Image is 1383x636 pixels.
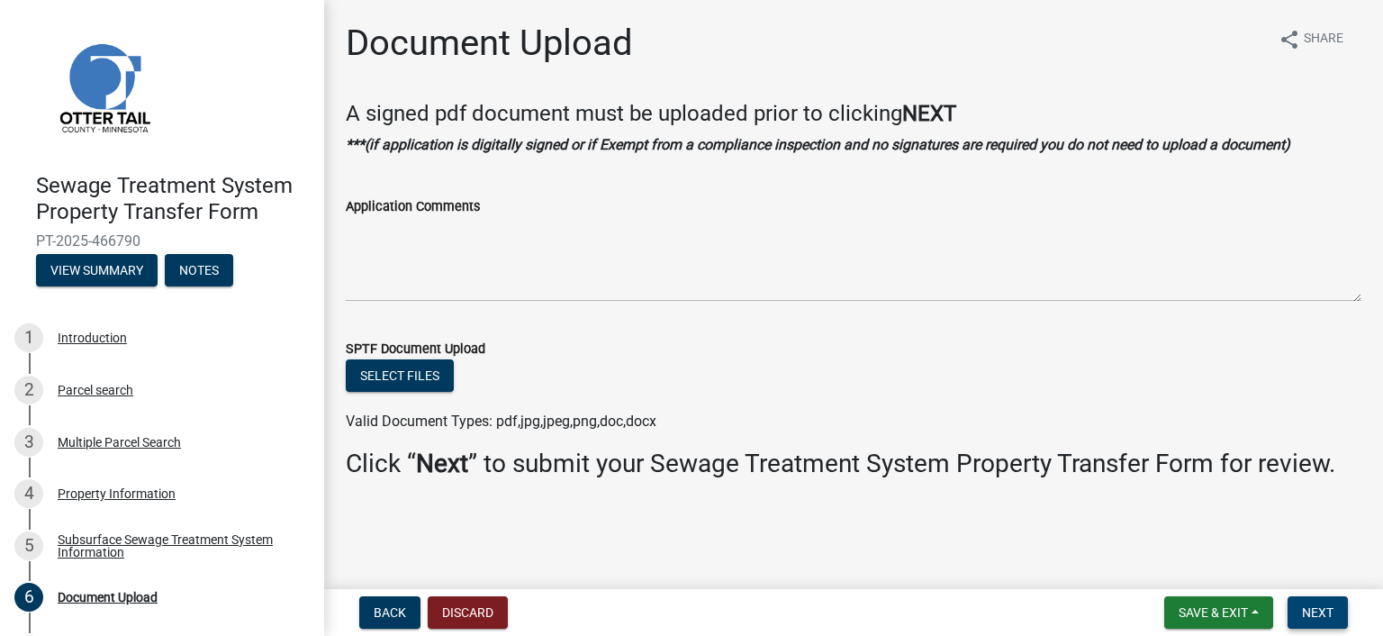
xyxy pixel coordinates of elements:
[346,136,1290,153] strong: ***(if application is digitally signed or if Exempt from a compliance inspection and no signature...
[346,449,1361,479] h3: Click “ ” to submit your Sewage Treatment System Property Transfer Form for review.
[165,254,233,286] button: Notes
[58,332,127,344] div: Introduction
[58,487,176,500] div: Property Information
[36,264,158,278] wm-modal-confirm: Summary
[1164,596,1273,629] button: Save & Exit
[58,436,181,449] div: Multiple Parcel Search
[1279,29,1300,50] i: share
[36,173,310,225] h4: Sewage Treatment System Property Transfer Form
[902,101,956,126] strong: NEXT
[346,201,480,214] label: Application Comments
[346,22,633,65] h1: Document Upload
[36,254,158,286] button: View Summary
[346,413,656,430] span: Valid Document Types: pdf,jpg,jpeg,png,doc,docx
[14,323,43,352] div: 1
[359,596,420,629] button: Back
[14,428,43,457] div: 3
[1302,605,1333,620] span: Next
[1264,22,1358,57] button: shareShare
[58,591,158,604] div: Document Upload
[346,101,1361,127] h4: A signed pdf document must be uploaded prior to clicking
[374,605,406,620] span: Back
[36,232,288,250] span: PT-2025-466790
[1179,605,1248,620] span: Save & Exit
[14,479,43,508] div: 4
[346,343,485,356] label: SPTF Document Upload
[58,533,295,559] div: Subsurface Sewage Treatment System Information
[36,19,171,154] img: Otter Tail County, Minnesota
[14,583,43,612] div: 6
[165,264,233,278] wm-modal-confirm: Notes
[428,596,508,629] button: Discard
[1304,29,1343,50] span: Share
[14,376,43,404] div: 2
[14,532,43,560] div: 5
[346,359,454,392] button: Select files
[58,384,133,396] div: Parcel search
[416,449,468,478] strong: Next
[1288,596,1348,629] button: Next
